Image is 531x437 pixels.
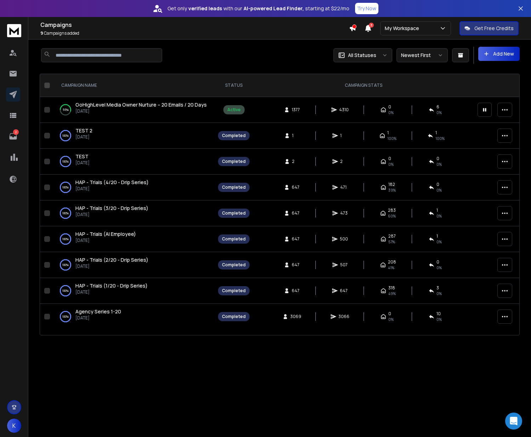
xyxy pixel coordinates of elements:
p: 100 % [62,287,69,294]
th: CAMPAIGN STATS [254,74,473,97]
div: Completed [222,210,246,216]
span: 318 [388,285,395,291]
span: 0 % [436,317,442,322]
p: Get only with our starting at $22/mo [167,5,349,12]
span: 49 % [388,291,396,296]
span: 3 [369,23,374,28]
span: 647 [292,288,299,294]
button: K [7,419,21,433]
span: 208 [388,259,396,265]
p: Get Free Credits [474,25,514,32]
span: 2 [340,159,347,164]
span: 4310 [339,107,349,113]
div: Completed [222,262,246,268]
p: [DATE] [75,315,121,321]
p: 100 % [62,313,69,320]
p: 100 % [62,184,69,191]
p: [DATE] [75,212,148,217]
a: HAP - Trials (3/20 - Drip Series) [75,205,148,212]
th: CAMPAIGN NAME [53,74,214,97]
td: 100%HAP - Trials (2/20 - Drip Series)[DATE] [53,252,214,278]
span: 283 [388,208,396,213]
span: TEST 2 [75,127,92,134]
span: 39 % [388,187,396,193]
div: Open Intercom Messenger [505,413,522,430]
h1: Campaigns [40,21,349,29]
button: Get Free Credits [459,21,519,35]
a: HAP - Trials (2/20 - Drip Series) [75,256,148,263]
span: 647 [292,236,299,242]
span: 0 [388,104,391,110]
span: 0% [388,110,394,115]
span: 500 [340,236,348,242]
span: 0 % [436,265,442,271]
span: 1 [340,133,347,138]
span: 647 [340,288,348,294]
p: 100 % [62,132,69,139]
span: 0 [388,311,391,317]
div: Completed [222,185,246,190]
span: 647 [292,262,299,268]
p: [DATE] [75,263,148,269]
span: 647 [292,185,299,190]
td: 100%HAP - Trials (3/20 - Drip Series)[DATE] [53,200,214,226]
span: 41 % [388,265,394,271]
p: 100 % [62,210,69,217]
span: 473 [340,210,348,216]
span: HAP - Trials (1/20 - Drip Series) [75,282,148,289]
span: TEST [75,153,88,160]
span: 3 [436,285,439,291]
a: Agency Series 1-20 [75,308,121,315]
a: GoHighLevel Media Owner Nurture – 20 Emails / 20 Days [75,101,207,108]
span: 0 [436,156,439,161]
button: Newest First [396,48,448,62]
span: 182 [388,182,395,187]
span: 6 [436,104,439,110]
span: HAP - Trials (3/20 - Drip Series) [75,205,148,211]
span: 1 [292,133,299,138]
span: 0 % [436,213,442,219]
p: 100 % [62,261,69,268]
p: Try Now [357,5,376,12]
span: 507 [340,262,348,268]
p: [DATE] [75,134,92,140]
p: [DATE] [75,108,207,114]
span: 471 [340,185,347,190]
td: 100%HAP - Trials (4/20 - Drip Series)[DATE] [53,175,214,200]
span: 60 % [388,213,396,219]
button: Add New [478,47,520,61]
span: 3069 [290,314,301,319]
p: Campaigns added [40,30,349,36]
span: 10 [436,311,441,317]
p: [DATE] [75,289,148,295]
span: 0% [388,317,394,322]
div: Completed [222,314,246,319]
img: logo [7,24,21,37]
span: 1 [387,130,389,136]
span: 1 [436,233,438,239]
strong: verified leads [188,5,222,12]
td: 100%HAP - Trials (AI Employee)[DATE] [53,226,214,252]
p: [DATE] [75,238,136,243]
span: 1 [436,208,438,213]
td: 100%TEST 2[DATE] [53,123,214,149]
p: 100 % [62,235,69,243]
span: 9 [40,30,43,36]
span: HAP - Trials (AI Employee) [75,231,136,237]
a: 2 [6,129,20,143]
span: HAP - Trials (4/20 - Drip Series) [75,179,149,186]
span: 0 % [436,161,442,167]
th: STATUS [214,74,254,97]
span: 0 % [436,110,442,115]
td: 100%HAP - Trials (1/20 - Drip Series)[DATE] [53,278,214,304]
button: Try Now [355,3,378,14]
div: Completed [222,159,246,164]
span: 0 % [388,161,394,167]
span: 1377 [292,107,300,113]
span: 0 % [436,291,442,296]
div: Completed [222,133,246,138]
span: 287 [388,233,396,239]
